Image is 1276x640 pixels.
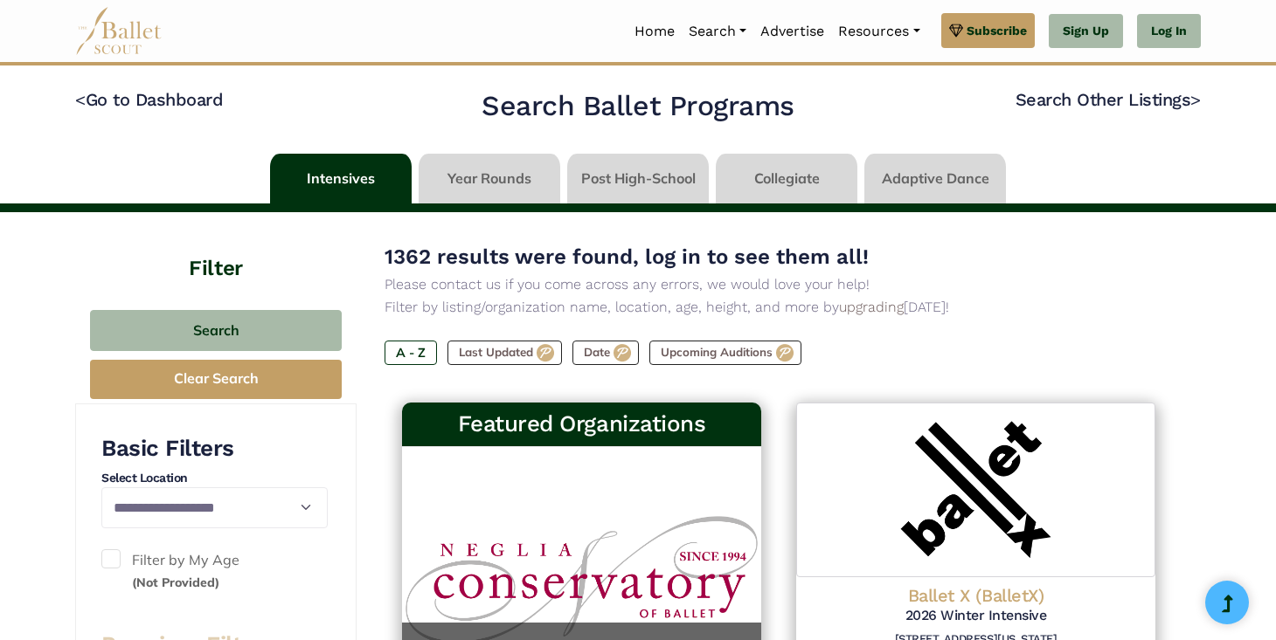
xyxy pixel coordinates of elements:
p: Please contact us if you come across any errors, we would love your help! [385,273,1173,296]
label: Date [572,341,639,365]
li: Year Rounds [415,154,564,203]
li: Intensives [267,154,415,203]
img: Logo [796,403,1155,577]
a: Home [628,13,682,50]
h4: Ballet X (BalletX) [810,584,1141,607]
button: Clear Search [90,360,342,399]
span: Subscribe [967,21,1027,40]
a: Advertise [753,13,831,50]
label: Last Updated [447,341,562,365]
code: < [75,88,86,110]
h3: Featured Organizations [416,409,747,439]
h5: 2026 Winter Intensive [810,607,1141,625]
li: Adaptive Dance [861,154,1009,203]
a: <Go to Dashboard [75,89,223,110]
li: Collegiate [712,154,861,203]
h4: Filter [75,212,357,284]
span: 1362 results were found, log in to see them all! [385,244,869,269]
a: Log In [1137,14,1201,49]
label: Upcoming Auditions [649,341,801,365]
label: Filter by My Age [101,549,328,594]
button: Search [90,310,342,351]
h3: Basic Filters [101,434,328,464]
a: Search Other Listings> [1016,89,1201,110]
a: Search [682,13,753,50]
code: > [1190,88,1201,110]
li: Post High-School [564,154,712,203]
a: Sign Up [1049,14,1123,49]
img: gem.svg [949,21,963,40]
p: Filter by listing/organization name, location, age, height, and more by [DATE]! [385,296,1173,319]
h4: Select Location [101,470,328,487]
h2: Search Ballet Programs [482,88,794,125]
a: Resources [831,13,926,50]
label: A - Z [385,341,437,365]
a: upgrading [839,299,904,315]
a: Subscribe [941,13,1035,48]
small: (Not Provided) [132,575,219,590]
